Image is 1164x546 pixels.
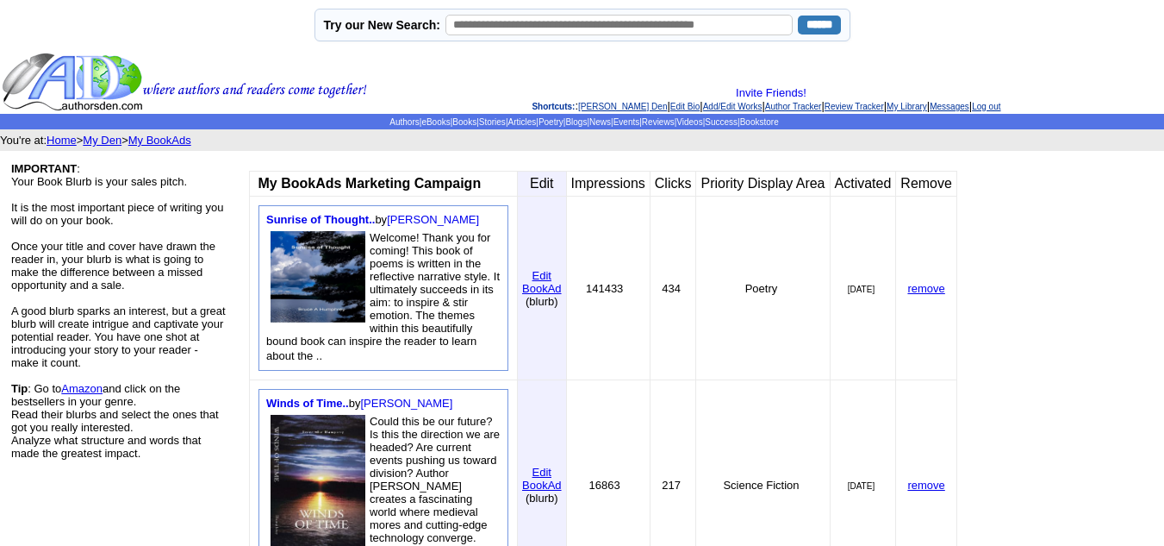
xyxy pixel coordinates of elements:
a: Reviews [642,117,675,127]
font: Activated [835,176,892,191]
span: Shortcuts: [532,102,575,111]
font: 16863 [589,479,620,492]
a: Events [613,117,640,127]
label: Try our New Search: [324,18,440,32]
img: 80250.jpg [271,231,365,323]
font: Edit [530,176,554,191]
font: : Your Book Blurb is your sales pitch. It is the most important piece of writing you will do on y... [11,162,226,460]
img: header_logo2.gif [2,52,367,112]
a: [PERSON_NAME] [387,213,479,226]
font: 434 [662,282,681,295]
font: Edit BookAd [522,269,562,295]
a: Blogs [565,117,587,127]
a: Bookstore [740,117,779,127]
a: Sunrise of Thought.. [266,213,375,226]
font: (blurb) [526,295,558,308]
a: Amazon [61,382,103,395]
b: Tip [11,382,28,395]
a: Add/Edit Works [703,102,763,111]
a: News [589,117,611,127]
font: Remove [900,176,952,191]
b: My BookAds Marketing Campaign [258,176,481,191]
font: Science Fiction [723,479,799,492]
a: Edit Bio [670,102,700,111]
a: Review Tracker [825,102,884,111]
font: Welcome! Thank you for coming! This book of poems is written in the reflective narrative style. I... [266,231,500,362]
a: Author Tracker [765,102,822,111]
font: Poetry [745,282,778,295]
a: EditBookAd [522,464,562,492]
font: Clicks [655,176,692,191]
a: Home [47,134,77,147]
b: IMPORTANT [11,162,77,175]
font: [DATE] [848,481,875,491]
a: Success [705,117,738,127]
a: Winds of Time.. [266,397,349,410]
div: : | | | | | | | [370,86,1162,112]
a: remove [907,479,944,492]
a: [PERSON_NAME] [360,397,452,410]
a: eBooks [421,117,450,127]
a: Articles [507,117,536,127]
font: 141433 [586,282,623,295]
a: My Den [83,134,121,147]
a: Authors [389,117,419,127]
font: (blurb) [526,492,558,505]
font: [DATE] [848,285,875,294]
a: My Library [887,102,927,111]
font: 217 [662,479,681,492]
font: by [266,397,452,410]
a: Books [452,117,476,127]
a: remove [907,282,944,295]
a: Log out [972,102,1000,111]
a: [PERSON_NAME] Den [578,102,667,111]
a: Messages [930,102,969,111]
a: Invite Friends! [736,86,806,99]
a: My BookAds [128,134,191,147]
font: Edit BookAd [522,466,562,492]
a: Stories [479,117,506,127]
font: by [266,213,479,226]
a: Poetry [538,117,563,127]
a: EditBookAd [522,267,562,295]
a: Videos [676,117,702,127]
font: Priority Display Area [700,176,825,191]
font: Impressions [571,176,645,191]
